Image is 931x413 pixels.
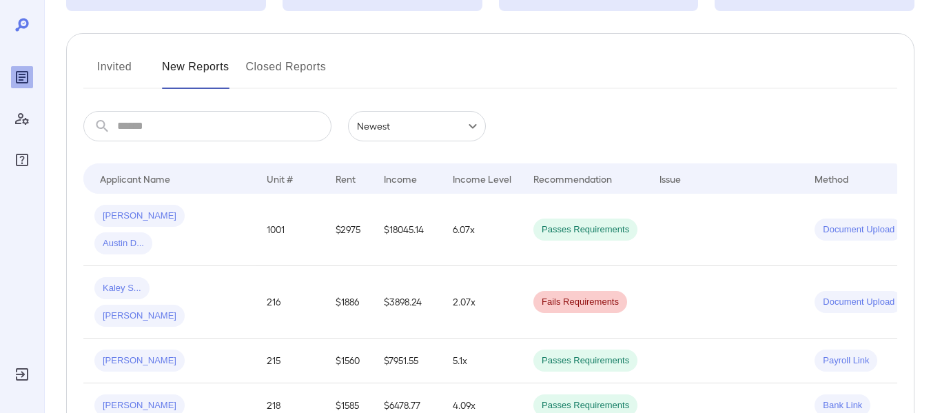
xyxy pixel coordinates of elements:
div: Income [384,170,417,187]
div: Log Out [11,363,33,385]
td: 1001 [256,194,325,266]
td: $1560 [325,339,373,383]
span: [PERSON_NAME] [94,210,185,223]
span: Austin D... [94,237,152,250]
button: Closed Reports [246,56,327,89]
div: Rent [336,170,358,187]
span: Kaley S... [94,282,150,295]
td: $1886 [325,266,373,339]
div: Reports [11,66,33,88]
span: Document Upload [815,296,903,309]
div: Newest [348,111,486,141]
div: FAQ [11,149,33,171]
span: Payroll Link [815,354,877,367]
td: $3898.24 [373,266,442,339]
span: Fails Requirements [533,296,627,309]
span: [PERSON_NAME] [94,399,185,412]
div: Unit # [267,170,293,187]
div: Manage Users [11,108,33,130]
span: Document Upload [815,223,903,236]
td: 5.1x [442,339,522,383]
td: 6.07x [442,194,522,266]
span: Passes Requirements [533,223,637,236]
td: $18045.14 [373,194,442,266]
div: Income Level [453,170,511,187]
span: [PERSON_NAME] [94,310,185,323]
span: Passes Requirements [533,354,637,367]
td: 2.07x [442,266,522,339]
td: 215 [256,339,325,383]
td: $7951.55 [373,339,442,383]
button: Invited [83,56,145,89]
span: [PERSON_NAME] [94,354,185,367]
div: Issue [659,170,682,187]
div: Recommendation [533,170,612,187]
td: $2975 [325,194,373,266]
span: Passes Requirements [533,399,637,412]
span: Bank Link [815,399,870,412]
td: 216 [256,266,325,339]
div: Applicant Name [100,170,170,187]
div: Method [815,170,848,187]
button: New Reports [162,56,229,89]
